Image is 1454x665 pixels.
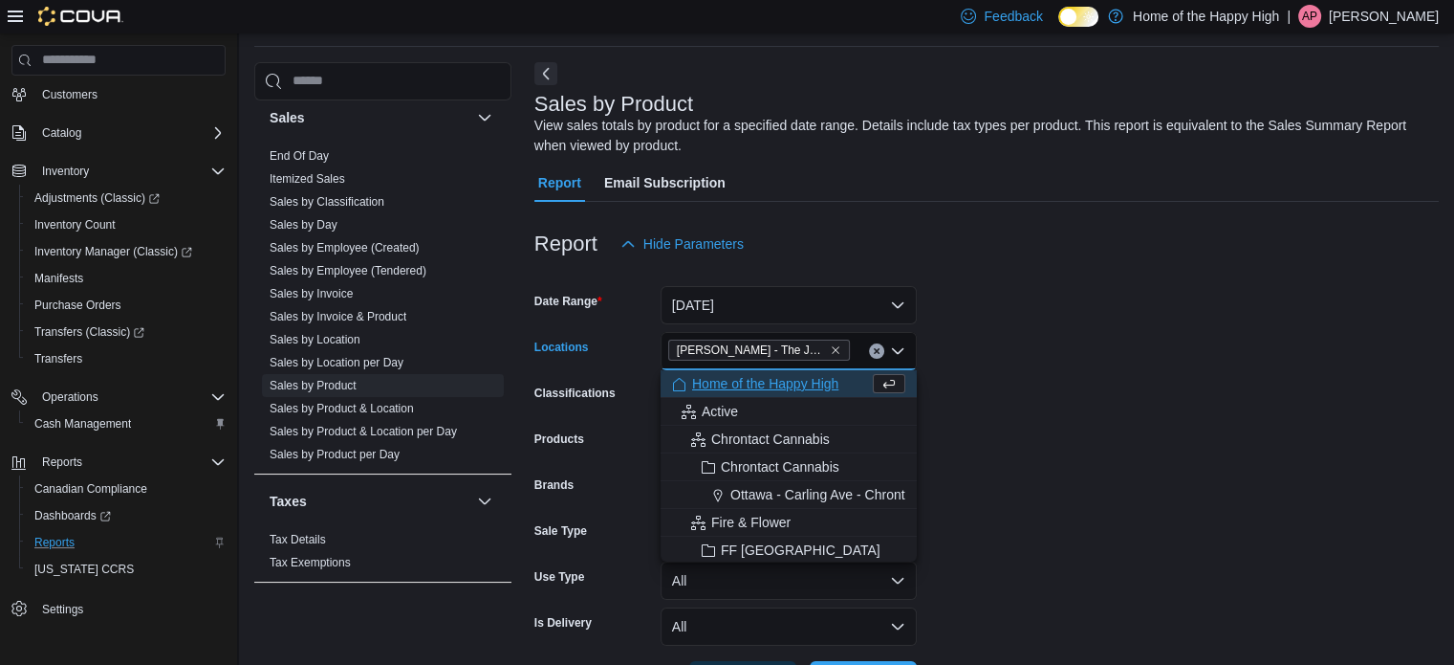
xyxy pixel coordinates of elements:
h3: Sales by Product [534,93,693,116]
span: Sales by Invoice [270,286,353,301]
span: Washington CCRS [27,558,226,581]
label: Classifications [534,386,616,401]
a: Tax Exemptions [270,556,351,569]
span: Sales by Employee (Created) [270,240,420,255]
span: Cash Management [27,412,226,435]
a: Transfers (Classic) [19,319,233,345]
button: Operations [4,384,233,410]
span: Sales by Product & Location [270,401,414,416]
span: Canadian Compliance [27,477,226,500]
a: Cash Management [27,412,139,435]
span: Operations [34,386,226,409]
span: Inventory Manager (Classic) [27,240,226,263]
span: Sales by Invoice & Product [270,309,406,324]
button: Manifests [19,265,233,292]
label: Locations [534,340,589,355]
span: Canadian Compliance [34,481,147,497]
h3: Taxes [270,492,307,511]
img: Cova [38,7,123,26]
span: Reports [34,535,75,550]
a: Customers [34,83,105,106]
span: Sales by Product per Day [270,447,400,462]
a: Sales by Employee (Tendered) [270,264,426,277]
a: Sales by Invoice [270,287,353,300]
span: Dashboards [27,504,226,527]
span: Email Subscription [604,164,726,202]
button: Transfers [19,345,233,372]
button: Next [534,62,557,85]
span: End Of Day [270,148,329,164]
button: Inventory Count [19,211,233,238]
h3: Report [534,233,597,255]
a: Sales by Day [270,218,337,232]
span: Catalog [34,122,226,144]
a: Sales by Location per Day [270,356,403,369]
div: Andrew Peers [1298,5,1321,28]
a: End Of Day [270,149,329,163]
a: Adjustments (Classic) [19,185,233,211]
a: Sales by Product per Day [270,448,400,461]
a: Settings [34,598,91,621]
button: Fire & Flower [661,509,917,537]
a: Sales by Location [270,333,360,346]
span: Regina - Victoria - The Joint [668,340,850,361]
span: Tax Details [270,532,326,547]
span: Purchase Orders [34,298,121,313]
button: Operations [34,386,106,409]
span: Catalog [42,125,81,141]
a: Reports [27,531,82,554]
span: AP [1302,5,1317,28]
a: Sales by Invoice & Product [270,310,406,323]
span: Home of the Happy High [692,374,838,393]
div: Sales [254,144,511,474]
a: Sales by Product & Location per Day [270,425,457,438]
span: Sales by Product & Location per Day [270,424,457,439]
span: Inventory [34,160,226,183]
button: FF [GEOGRAPHIC_DATA] [661,537,917,565]
span: [PERSON_NAME] - The Joint [677,341,826,360]
button: Cash Management [19,410,233,437]
label: Sale Type [534,523,587,539]
span: Dashboards [34,508,111,523]
span: Manifests [27,267,226,290]
span: Sales by Classification [270,194,384,210]
span: Transfers [34,351,82,366]
a: Inventory Manager (Classic) [19,238,233,265]
button: Taxes [270,492,469,511]
button: All [661,608,917,646]
a: Transfers (Classic) [27,321,152,344]
span: Inventory Count [34,217,116,233]
a: Tax Details [270,533,326,546]
a: Sales by Employee (Created) [270,241,420,255]
span: Cash Management [34,416,131,432]
span: Customers [34,82,226,106]
button: Active [661,398,917,426]
p: Home of the Happy High [1133,5,1279,28]
button: All [661,562,917,600]
button: Reports [4,449,233,476]
button: Inventory [4,158,233,185]
span: Transfers (Classic) [34,324,144,340]
a: Itemized Sales [270,172,345,186]
button: Ottawa - Carling Ave - Chrontact Cannabis [661,481,917,509]
p: [PERSON_NAME] [1329,5,1439,28]
span: Active [702,402,738,421]
span: Operations [42,389,98,405]
label: Products [534,432,584,447]
label: Brands [534,477,574,493]
button: Sales [270,108,469,127]
span: Chrontact Cannabis [711,430,830,449]
a: Sales by Classification [270,195,384,209]
p: | [1287,5,1291,28]
span: Reports [27,531,226,554]
span: [US_STATE] CCRS [34,562,134,577]
span: Settings [34,596,226,620]
button: Close list of options [890,344,905,359]
h3: Sales [270,108,305,127]
button: Sales [473,106,496,129]
a: Dashboards [27,504,119,527]
button: Canadian Compliance [19,476,233,502]
span: Adjustments (Classic) [34,190,160,206]
button: Reports [34,451,90,474]
span: Manifests [34,271,83,286]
